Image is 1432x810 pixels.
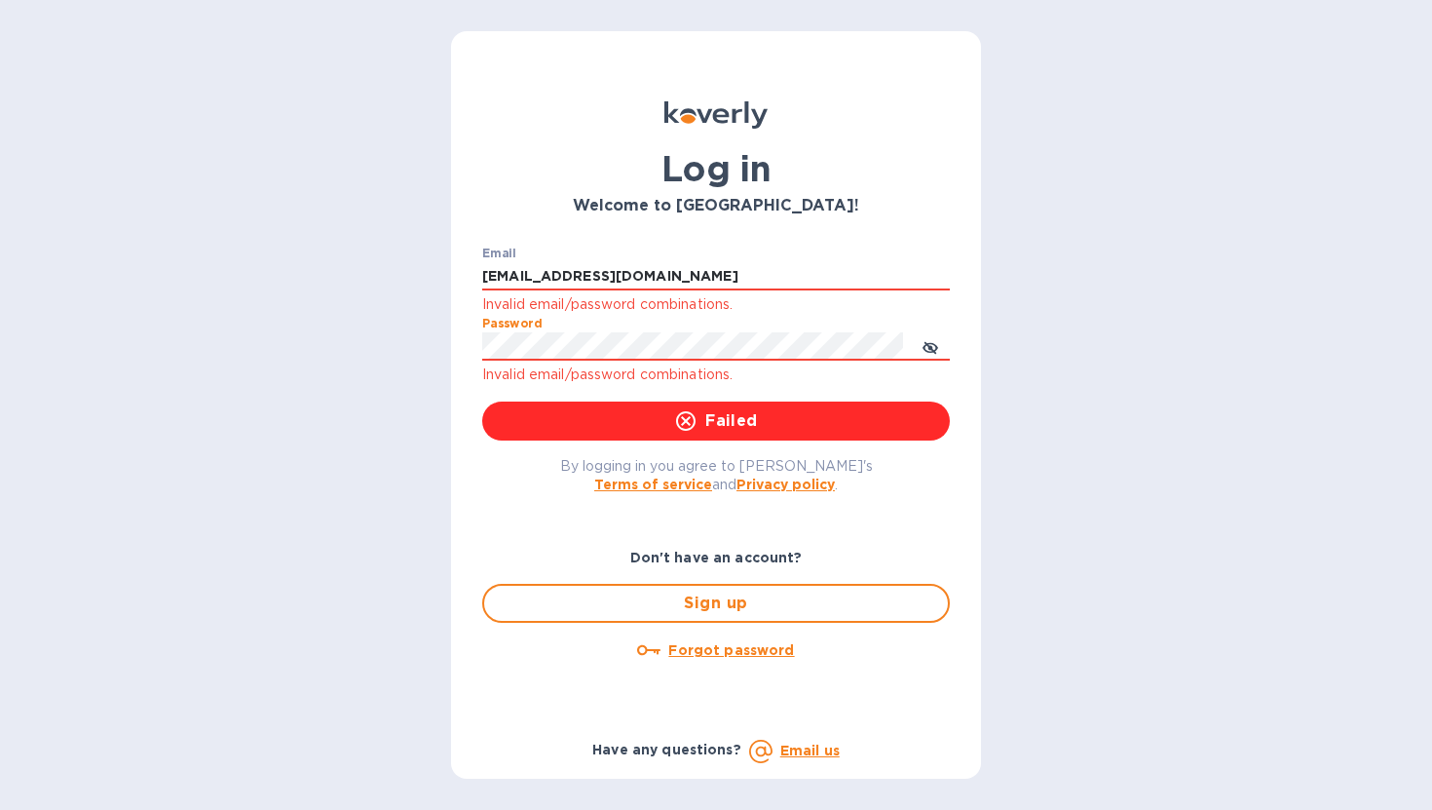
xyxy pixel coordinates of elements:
[482,364,950,386] p: Invalid email/password combinations.
[500,592,932,615] span: Sign up
[482,197,950,215] h3: Welcome to [GEOGRAPHIC_DATA]!
[630,550,803,565] b: Don't have an account?
[668,642,794,658] u: Forgot password
[482,318,542,329] label: Password
[498,409,934,433] span: Failed
[594,477,712,492] a: Terms of service
[482,248,516,259] label: Email
[482,293,950,316] p: Invalid email/password combinations.
[482,402,950,441] button: Failed
[482,148,950,189] h1: Log in
[664,101,768,129] img: Koverly
[780,743,840,758] a: Email us
[560,458,873,492] span: By logging in you agree to [PERSON_NAME]'s and .
[911,327,950,366] button: toggle password visibility
[482,584,950,623] button: Sign up
[592,742,741,757] b: Have any questions?
[482,262,950,291] input: Enter email address
[736,477,835,492] a: Privacy policy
